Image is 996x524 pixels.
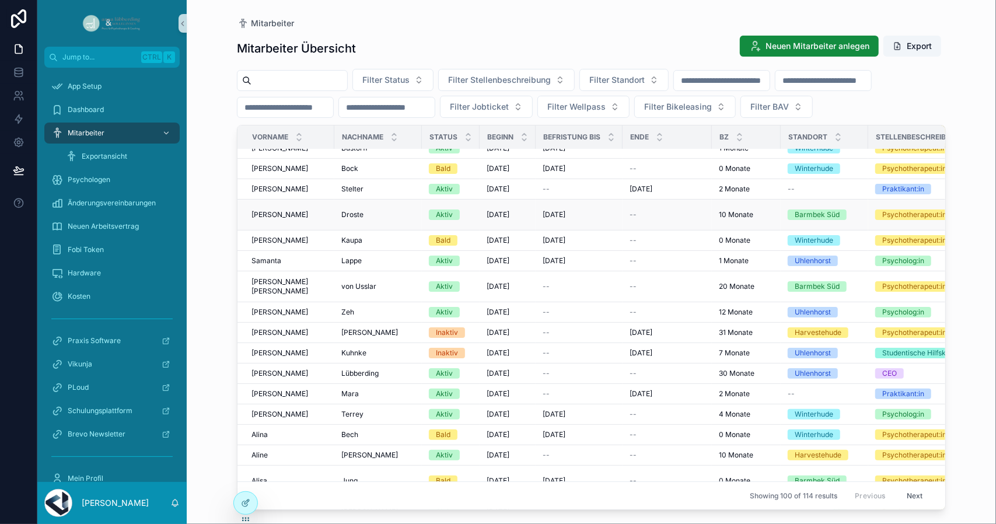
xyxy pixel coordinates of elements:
[487,328,509,337] span: [DATE]
[487,389,509,399] span: [DATE]
[362,74,410,86] span: Filter Status
[543,369,550,378] span: --
[251,164,308,173] span: [PERSON_NAME]
[630,389,705,399] a: [DATE]
[44,123,180,144] a: Mitarbeiter
[719,348,750,358] span: 7 Monate
[875,281,977,292] a: Psychotherapeut:in
[882,368,897,379] div: CEO
[341,328,398,337] span: [PERSON_NAME]
[341,236,362,245] span: Kaupa
[341,389,415,399] a: Mara
[429,327,473,338] a: Inaktiv
[537,96,630,118] button: Select Button
[429,235,473,246] a: Bald
[543,308,550,317] span: --
[44,424,180,445] a: Brevo Newsletter
[630,256,705,266] a: --
[251,410,308,419] span: [PERSON_NAME]
[44,76,180,97] a: App Setup
[487,184,529,194] a: [DATE]
[543,328,550,337] span: --
[795,209,840,220] div: Barmbek Süd
[788,450,861,460] a: Harvestehude
[487,236,509,245] span: [DATE]
[875,235,977,246] a: Psychotherapeut:in
[436,281,453,292] div: Aktiv
[719,430,774,439] a: 0 Monate
[44,47,180,68] button: Jump to...CtrlK
[341,410,415,419] a: Terrey
[341,308,354,317] span: Zeh
[341,256,415,266] a: Lappe
[487,184,509,194] span: [DATE]
[630,430,705,439] a: --
[487,282,509,291] span: [DATE]
[630,369,705,378] a: --
[341,164,358,173] span: Bock
[58,146,180,167] a: Exportansicht
[251,236,327,245] a: [PERSON_NAME]
[251,184,308,194] span: [PERSON_NAME]
[341,282,415,291] a: von Usslar
[788,235,861,246] a: Winterhude
[429,307,473,317] a: Aktiv
[487,328,529,337] a: [DATE]
[251,389,308,399] span: [PERSON_NAME]
[543,430,616,439] a: [DATE]
[341,430,415,439] a: Bech
[251,236,308,245] span: [PERSON_NAME]
[795,429,833,440] div: Winterhude
[68,383,89,392] span: PLoud
[487,450,529,460] a: [DATE]
[487,282,529,291] a: [DATE]
[589,74,645,86] span: Filter Standort
[630,389,652,399] span: [DATE]
[543,348,550,358] span: --
[487,308,529,317] a: [DATE]
[165,53,174,62] span: K
[429,163,473,174] a: Bald
[487,410,529,419] a: [DATE]
[429,450,473,460] a: Aktiv
[719,256,774,266] a: 1 Monate
[543,328,616,337] a: --
[429,209,473,220] a: Aktiv
[875,450,977,460] a: Psychotherapeut:in
[251,308,327,317] a: [PERSON_NAME]
[450,101,509,113] span: Filter Jobticket
[251,328,308,337] span: [PERSON_NAME]
[630,184,652,194] span: [DATE]
[251,369,308,378] span: [PERSON_NAME]
[436,209,453,220] div: Aktiv
[543,389,616,399] a: --
[788,389,861,399] a: --
[543,430,565,439] span: [DATE]
[719,410,750,419] span: 4 Monate
[543,282,616,291] a: --
[719,308,753,317] span: 12 Monate
[68,222,139,231] span: Neuen Arbeitsvertrag
[882,389,924,399] div: Praktikant:in
[875,327,977,338] a: Psychotherapeut:in
[543,164,616,173] a: [DATE]
[251,369,327,378] a: [PERSON_NAME]
[719,328,774,337] a: 31 Monate
[882,429,946,440] div: Psychotherapeut:in
[630,210,705,219] a: --
[719,282,774,291] a: 20 Monate
[68,359,92,369] span: Vikunja
[719,164,750,173] span: 0 Monate
[341,184,415,194] a: Stelter
[436,235,450,246] div: Bald
[630,236,637,245] span: --
[487,348,509,358] span: [DATE]
[630,282,637,291] span: --
[44,239,180,260] a: Fobi Token
[487,210,529,219] a: [DATE]
[740,36,879,57] button: Neuen Mitarbeiter anlegen
[429,184,473,194] a: Aktiv
[341,410,364,419] span: Terrey
[341,210,415,219] a: Droste
[543,282,550,291] span: --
